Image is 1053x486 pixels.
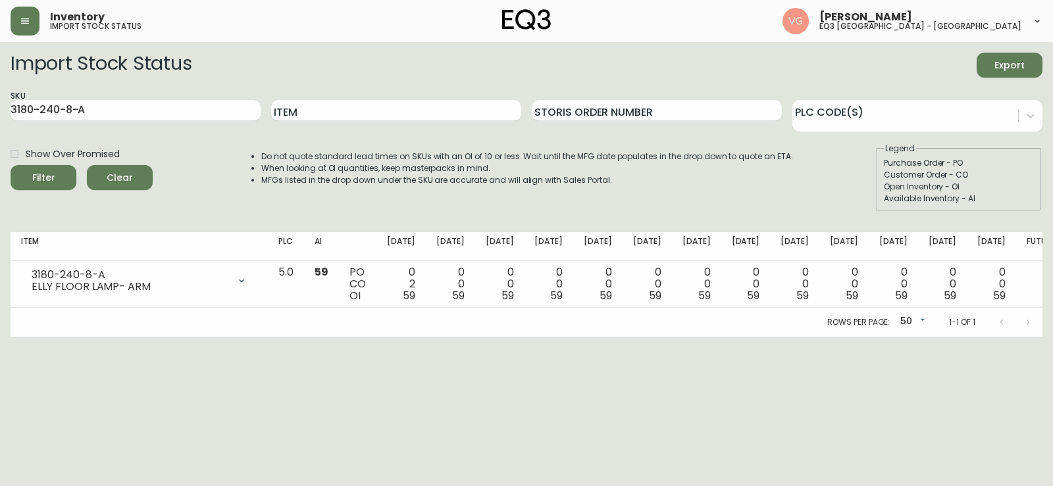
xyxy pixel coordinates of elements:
li: Do not quote standard lead times on SKUs with an OI of 10 or less. Wait until the MFG date popula... [261,151,793,162]
th: [DATE] [770,232,819,261]
span: 59 [315,264,328,279]
img: 876f05e53c5b52231d7ee1770617069b [783,8,809,34]
th: [DATE] [967,232,1016,261]
th: Item [11,232,268,261]
th: [DATE] [721,232,771,261]
div: 0 0 [732,266,760,302]
div: 0 0 [436,266,465,302]
div: ELLY FLOOR LAMP- ARM [32,281,228,293]
th: [DATE] [623,232,672,261]
th: [DATE] [573,232,623,261]
th: PLC [268,232,304,261]
th: [DATE] [524,232,573,261]
li: MFGs listed in the drop down under the SKU are accurate and will align with Sales Portal. [261,174,793,186]
span: 59 [993,288,1006,303]
div: 3180-240-8-A [32,269,228,281]
th: [DATE] [869,232,918,261]
span: [PERSON_NAME] [819,12,912,22]
span: 59 [550,288,563,303]
div: PO CO [349,266,366,302]
div: 3180-240-8-AELLY FLOOR LAMP- ARM [21,266,257,295]
span: 59 [895,288,908,303]
th: [DATE] [918,232,967,261]
div: 0 0 [781,266,809,302]
button: Filter [11,165,76,190]
div: 0 0 [977,266,1006,302]
h5: eq3 [GEOGRAPHIC_DATA] - [GEOGRAPHIC_DATA] [819,22,1021,30]
legend: Legend [884,143,916,155]
span: 59 [747,288,759,303]
div: 0 0 [830,266,858,302]
div: 0 0 [633,266,661,302]
div: 0 0 [682,266,711,302]
div: 0 0 [534,266,563,302]
th: [DATE] [819,232,869,261]
td: 5.0 [268,261,304,308]
div: Available Inventory - AI [884,193,1034,205]
p: 1-1 of 1 [949,316,975,328]
h2: Import Stock Status [11,53,192,78]
img: logo [502,9,551,30]
span: Export [987,57,1032,74]
span: 59 [796,288,809,303]
span: 59 [600,288,612,303]
span: Show Over Promised [26,147,120,161]
span: 59 [403,288,415,303]
li: When looking at OI quantities, keep masterpacks in mind. [261,162,793,174]
div: 0 0 [584,266,612,302]
div: 0 0 [929,266,957,302]
div: Filter [32,170,55,186]
p: Rows per page: [827,316,890,328]
span: 59 [698,288,711,303]
span: 59 [944,288,956,303]
div: 0 0 [486,266,514,302]
th: AI [304,232,339,261]
th: [DATE] [475,232,525,261]
button: Clear [87,165,153,190]
div: 0 2 [387,266,415,302]
span: Inventory [50,12,105,22]
div: Open Inventory - OI [884,181,1034,193]
div: 50 [895,311,928,333]
th: [DATE] [426,232,475,261]
span: Clear [97,170,142,186]
div: Purchase Order - PO [884,157,1034,169]
span: 59 [649,288,661,303]
th: [DATE] [672,232,721,261]
span: OI [349,288,361,303]
button: Export [977,53,1042,78]
h5: import stock status [50,22,141,30]
th: [DATE] [376,232,426,261]
div: Customer Order - CO [884,169,1034,181]
div: 0 0 [879,266,908,302]
span: 59 [846,288,858,303]
span: 59 [452,288,465,303]
span: 59 [501,288,514,303]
